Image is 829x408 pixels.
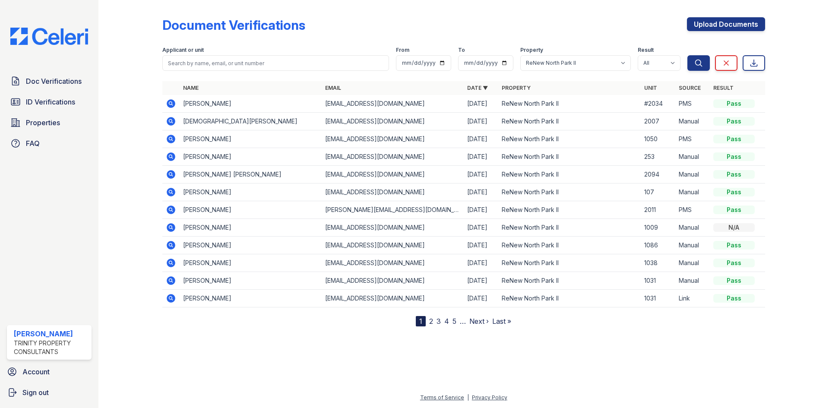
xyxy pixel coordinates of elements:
[7,135,92,152] a: FAQ
[14,339,88,356] div: Trinity Property Consultants
[641,272,675,290] td: 1031
[641,148,675,166] td: 253
[452,317,456,326] a: 5
[322,290,464,307] td: [EMAIL_ADDRESS][DOMAIN_NAME]
[437,317,441,326] a: 3
[641,166,675,183] td: 2094
[687,17,765,31] a: Upload Documents
[22,367,50,377] span: Account
[498,130,640,148] td: ReNew North Park II
[498,183,640,201] td: ReNew North Park II
[498,272,640,290] td: ReNew North Park II
[7,93,92,111] a: ID Verifications
[322,130,464,148] td: [EMAIL_ADDRESS][DOMAIN_NAME]
[180,113,322,130] td: [DEMOGRAPHIC_DATA][PERSON_NAME]
[675,272,710,290] td: Manual
[675,219,710,237] td: Manual
[26,97,75,107] span: ID Verifications
[322,219,464,237] td: [EMAIL_ADDRESS][DOMAIN_NAME]
[675,95,710,113] td: PMS
[498,290,640,307] td: ReNew North Park II
[26,138,40,149] span: FAQ
[14,329,88,339] div: [PERSON_NAME]
[641,254,675,272] td: 1038
[713,241,755,250] div: Pass
[325,85,341,91] a: Email
[644,85,657,91] a: Unit
[502,85,531,91] a: Property
[713,135,755,143] div: Pass
[675,201,710,219] td: PMS
[641,201,675,219] td: 2011
[469,317,489,326] a: Next ›
[183,85,199,91] a: Name
[322,237,464,254] td: [EMAIL_ADDRESS][DOMAIN_NAME]
[713,276,755,285] div: Pass
[420,394,464,401] a: Terms of Service
[464,113,498,130] td: [DATE]
[464,166,498,183] td: [DATE]
[458,47,465,54] label: To
[464,183,498,201] td: [DATE]
[180,183,322,201] td: [PERSON_NAME]
[3,28,95,45] img: CE_Logo_Blue-a8612792a0a2168367f1c8372b55b34899dd931a85d93a1a3d3e32e68fde9ad4.png
[416,316,426,326] div: 1
[180,166,322,183] td: [PERSON_NAME] [PERSON_NAME]
[22,387,49,398] span: Sign out
[396,47,409,54] label: From
[322,272,464,290] td: [EMAIL_ADDRESS][DOMAIN_NAME]
[464,130,498,148] td: [DATE]
[467,394,469,401] div: |
[641,290,675,307] td: 1031
[464,219,498,237] td: [DATE]
[180,201,322,219] td: [PERSON_NAME]
[713,259,755,267] div: Pass
[713,223,755,232] div: N/A
[675,290,710,307] td: Link
[26,117,60,128] span: Properties
[498,148,640,166] td: ReNew North Park II
[472,394,507,401] a: Privacy Policy
[322,113,464,130] td: [EMAIL_ADDRESS][DOMAIN_NAME]
[675,183,710,201] td: Manual
[498,166,640,183] td: ReNew North Park II
[713,85,734,91] a: Result
[641,95,675,113] td: #2034
[162,17,305,33] div: Document Verifications
[3,363,95,380] a: Account
[713,294,755,303] div: Pass
[322,201,464,219] td: [PERSON_NAME][EMAIL_ADDRESS][DOMAIN_NAME]
[180,148,322,166] td: [PERSON_NAME]
[492,317,511,326] a: Last »
[180,130,322,148] td: [PERSON_NAME]
[498,254,640,272] td: ReNew North Park II
[180,219,322,237] td: [PERSON_NAME]
[675,113,710,130] td: Manual
[26,76,82,86] span: Doc Verifications
[162,47,204,54] label: Applicant or unit
[464,148,498,166] td: [DATE]
[444,317,449,326] a: 4
[638,47,654,54] label: Result
[641,219,675,237] td: 1009
[675,130,710,148] td: PMS
[713,188,755,196] div: Pass
[464,201,498,219] td: [DATE]
[498,113,640,130] td: ReNew North Park II
[3,384,95,401] a: Sign out
[180,254,322,272] td: [PERSON_NAME]
[322,95,464,113] td: [EMAIL_ADDRESS][DOMAIN_NAME]
[498,201,640,219] td: ReNew North Park II
[7,114,92,131] a: Properties
[641,113,675,130] td: 2007
[713,206,755,214] div: Pass
[641,237,675,254] td: 1086
[520,47,543,54] label: Property
[675,166,710,183] td: Manual
[467,85,488,91] a: Date ▼
[641,130,675,148] td: 1050
[460,316,466,326] span: …
[429,317,433,326] a: 2
[713,117,755,126] div: Pass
